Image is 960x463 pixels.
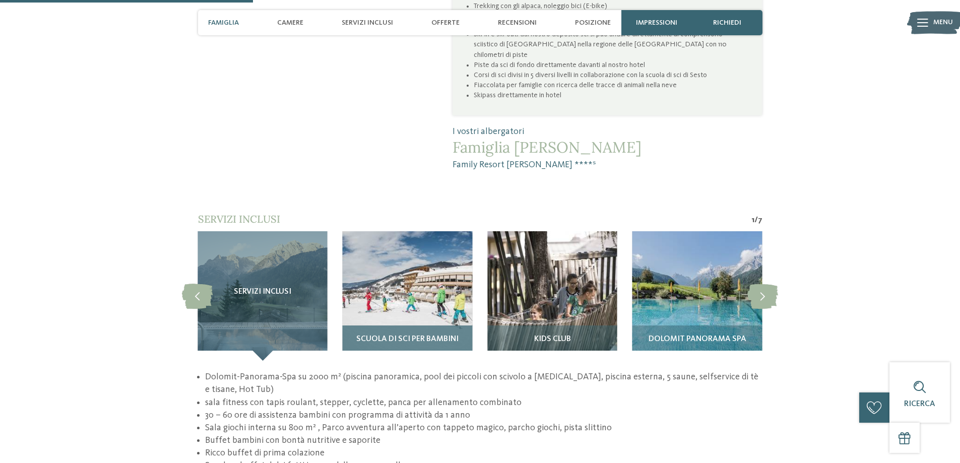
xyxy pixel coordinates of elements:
[534,335,571,344] span: Kids Club
[713,19,741,27] span: richiedi
[754,215,758,226] span: /
[234,288,291,297] span: Servizi inclusi
[575,19,611,27] span: Posizione
[453,138,762,156] span: Famiglia [PERSON_NAME]
[453,159,762,171] span: Family Resort [PERSON_NAME] ****ˢ
[208,19,239,27] span: Famiglia
[474,90,747,100] li: Skipass direttamente in hotel
[205,409,762,422] li: 30 – 60 ore di assistenza bambini con programma di attività da 1 anno
[356,335,459,344] span: Scuola di sci per bambini
[205,371,762,396] li: Dolomit-Panorama-Spa su 2000 m² (piscina panoramica, pool dei piccoli con scivolo a [MEDICAL_DATA...
[758,215,762,226] span: 7
[498,19,537,27] span: Recensioni
[205,447,762,459] li: Ricco buffet di prima colazione
[487,231,617,361] img: Il nostro family hotel a Sesto, il vostro rifugio sulle Dolomiti.
[453,125,762,138] span: I vostri albergatori
[649,335,746,344] span: Dolomit Panorama SPA
[474,70,747,80] li: Corsi di sci divisi in 5 diversi livelli in collaborazione con la scuola di sci di Sesto
[474,80,747,90] li: Fiaccolata per famiglie con ricerca delle tracce di animali nella neve
[904,400,935,408] span: Ricerca
[198,213,280,225] span: Servizi inclusi
[751,215,754,226] span: 1
[636,19,677,27] span: Impressioni
[277,19,303,27] span: Camere
[474,29,747,59] li: Ski-in e ski-out: dal nostro deposito sci si può andare direttamente al comprensorio sciistico di...
[205,396,762,409] li: sala fitness con tapis roulant, stepper, cyclette, panca per allenamento combinato
[343,231,472,361] img: Il nostro family hotel a Sesto, il vostro rifugio sulle Dolomiti.
[205,422,762,434] li: Sala giochi interna su 800 m² , Parco avventura all’aperto con tappeto magico, parcho giochi, pis...
[205,434,762,447] li: Buffet bambini con bontà nutritive e saporite
[431,19,460,27] span: Offerte
[632,231,762,361] img: Il nostro family hotel a Sesto, il vostro rifugio sulle Dolomiti.
[342,19,393,27] span: Servizi inclusi
[474,60,747,70] li: Piste da sci di fondo direttamente davanti al nostro hotel
[474,1,747,11] li: Trekking con gli alpaca, noleggio bici (E-bike)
